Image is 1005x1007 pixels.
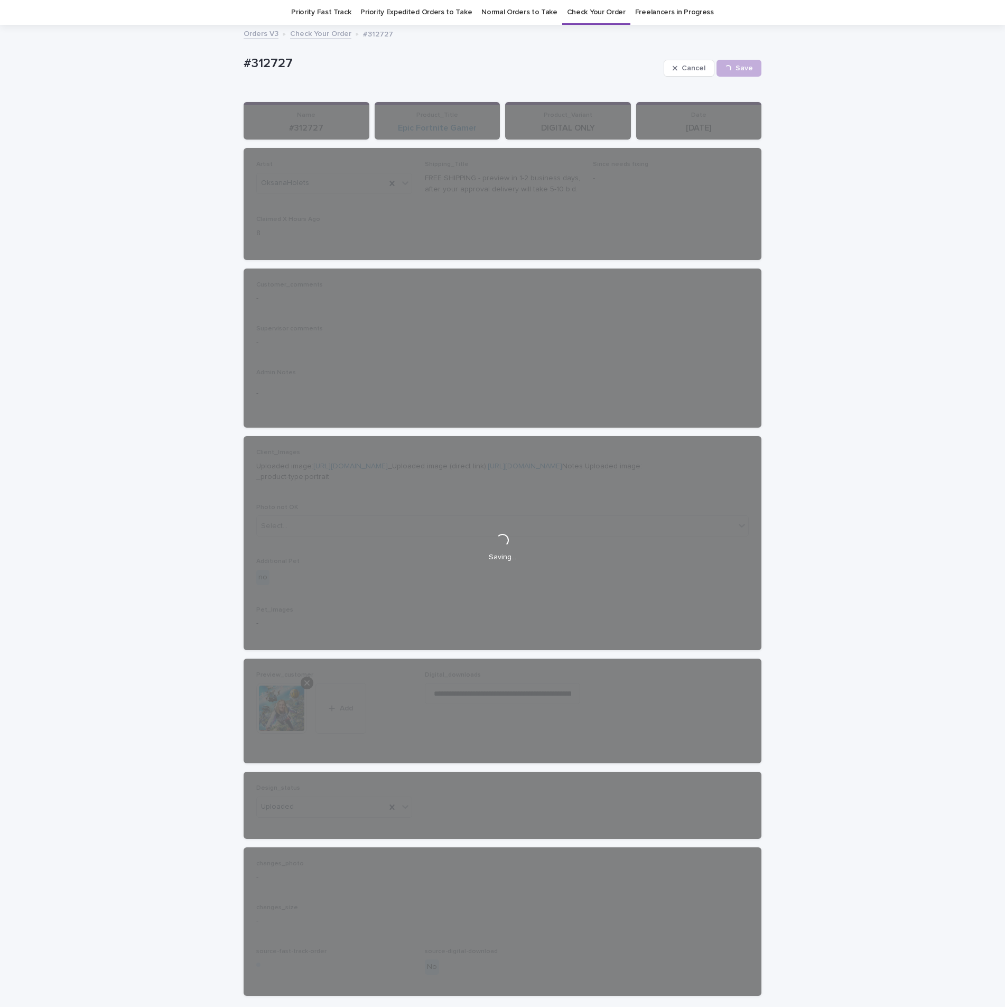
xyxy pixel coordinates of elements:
[363,27,393,39] p: #312727
[244,27,278,39] a: Orders V3
[244,56,659,71] p: #312727
[290,27,351,39] a: Check Your Order
[716,60,761,77] button: Save
[489,553,516,562] p: Saving…
[682,64,705,72] span: Cancel
[736,64,753,72] span: Save
[664,60,714,77] button: Cancel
